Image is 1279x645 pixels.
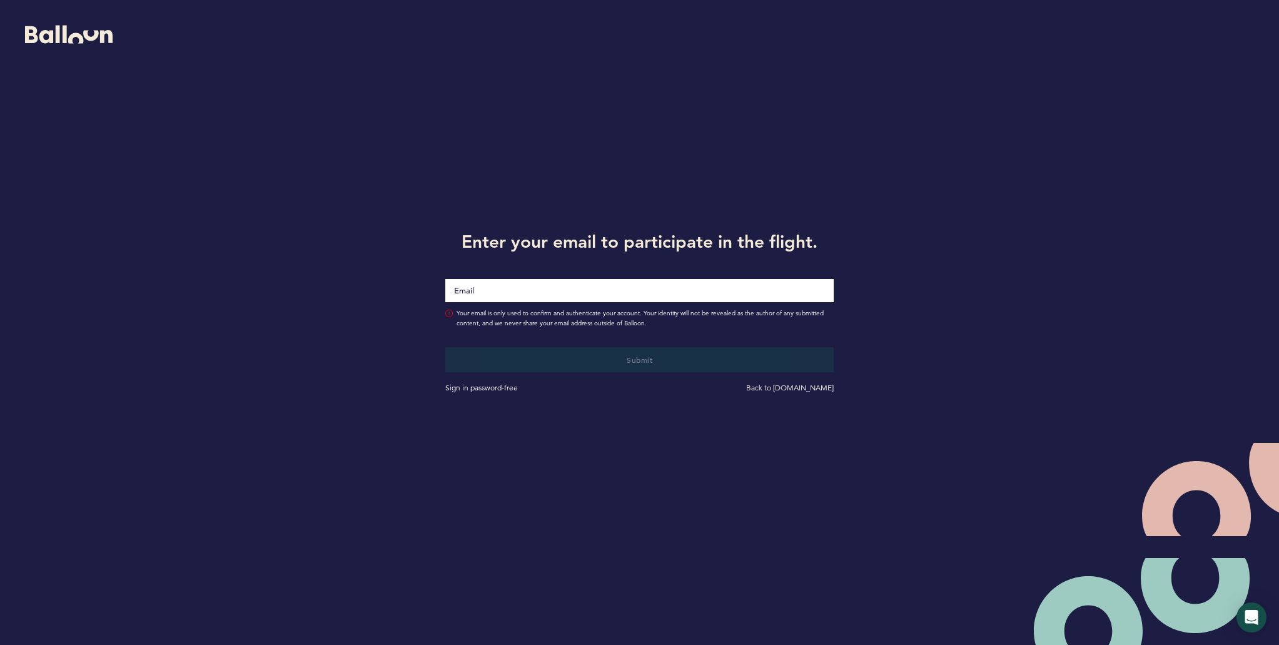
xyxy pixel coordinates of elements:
a: Back to [DOMAIN_NAME] [746,383,834,392]
span: Submit [627,355,652,365]
input: Email [445,279,834,302]
div: Open Intercom Messenger [1236,602,1266,632]
h1: Enter your email to participate in the flight. [436,229,844,254]
a: Sign in password-free [445,383,518,392]
span: Your email is only used to confirm and authenticate your account. Your identity will not be revea... [457,308,834,328]
button: Submit [445,347,834,372]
